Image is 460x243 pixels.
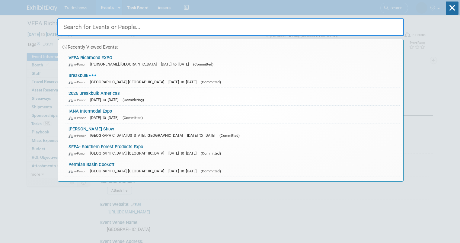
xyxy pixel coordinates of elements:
[187,133,218,138] span: [DATE] to [DATE]
[90,115,121,120] span: [DATE] to [DATE]
[201,80,221,84] span: (Committed)
[168,151,200,155] span: [DATE] to [DATE]
[65,141,400,159] a: SFPA- Southern Forest Products Expo In-Person [GEOGRAPHIC_DATA], [GEOGRAPHIC_DATA] [DATE] to [DAT...
[123,116,143,120] span: (Committed)
[65,106,400,123] a: IANA Intermodal Expo In-Person [DATE] to [DATE] (Committed)
[90,151,167,155] span: [GEOGRAPHIC_DATA], [GEOGRAPHIC_DATA]
[69,169,89,173] span: In-Person
[90,98,121,102] span: [DATE] to [DATE]
[57,18,404,36] input: Search for Events or People...
[219,133,240,138] span: (Committed)
[65,52,400,70] a: VFPA Richmond EXPO In-Person [PERSON_NAME], [GEOGRAPHIC_DATA] [DATE] to [DATE] (Committed)
[69,134,89,138] span: In-Person
[69,62,89,66] span: In-Person
[193,62,213,66] span: (Committed)
[69,98,89,102] span: In-Person
[90,62,160,66] span: [PERSON_NAME], [GEOGRAPHIC_DATA]
[90,80,167,84] span: [GEOGRAPHIC_DATA], [GEOGRAPHIC_DATA]
[201,169,221,173] span: (Committed)
[69,152,89,155] span: In-Person
[123,98,144,102] span: (Considering)
[168,80,200,84] span: [DATE] to [DATE]
[65,88,400,105] a: 2026 Breakbulk Americas In-Person [DATE] to [DATE] (Considering)
[90,133,186,138] span: [GEOGRAPHIC_DATA][US_STATE], [GEOGRAPHIC_DATA]
[90,169,167,173] span: [GEOGRAPHIC_DATA], [GEOGRAPHIC_DATA]
[65,123,400,141] a: [PERSON_NAME] Show In-Person [GEOGRAPHIC_DATA][US_STATE], [GEOGRAPHIC_DATA] [DATE] to [DATE] (Com...
[201,151,221,155] span: (Committed)
[69,116,89,120] span: In-Person
[161,62,192,66] span: [DATE] to [DATE]
[65,159,400,177] a: Permian Basin Cookoff In-Person [GEOGRAPHIC_DATA], [GEOGRAPHIC_DATA] [DATE] to [DATE] (Committed)
[65,70,400,88] a: Breakbulk In-Person [GEOGRAPHIC_DATA], [GEOGRAPHIC_DATA] [DATE] to [DATE] (Committed)
[168,169,200,173] span: [DATE] to [DATE]
[61,39,400,52] div: Recently Viewed Events:
[69,80,89,84] span: In-Person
